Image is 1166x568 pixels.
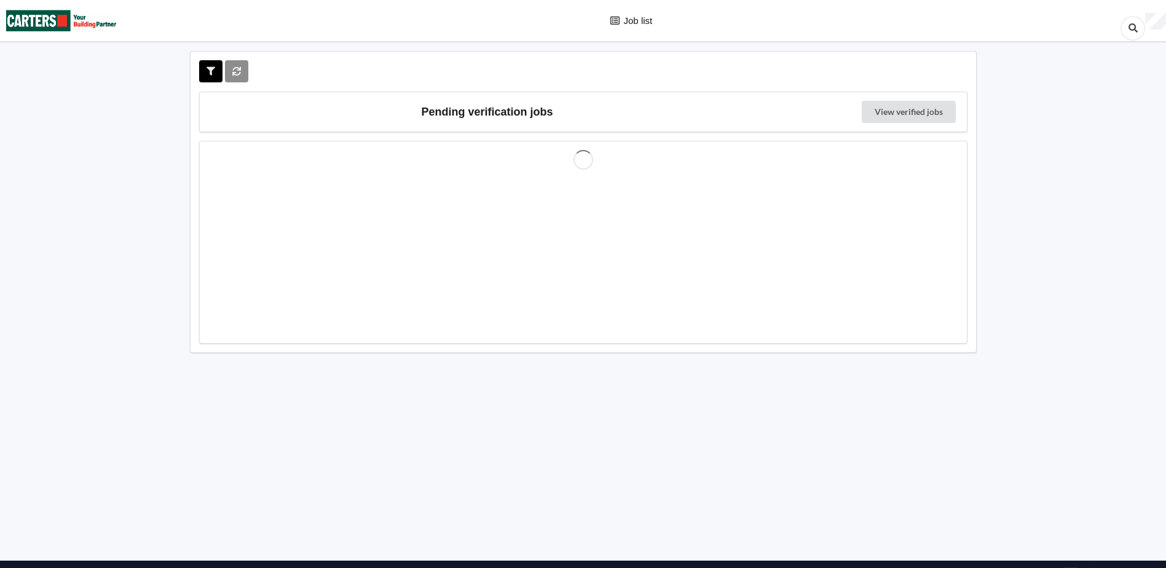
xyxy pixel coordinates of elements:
span: Job list [624,16,653,25]
a: Job list [599,15,663,27]
img: Carters [6,1,117,41]
a: View verified jobs [862,101,956,123]
div: User Profile [1145,13,1166,30]
h3: Pending verification jobs [208,101,766,123]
